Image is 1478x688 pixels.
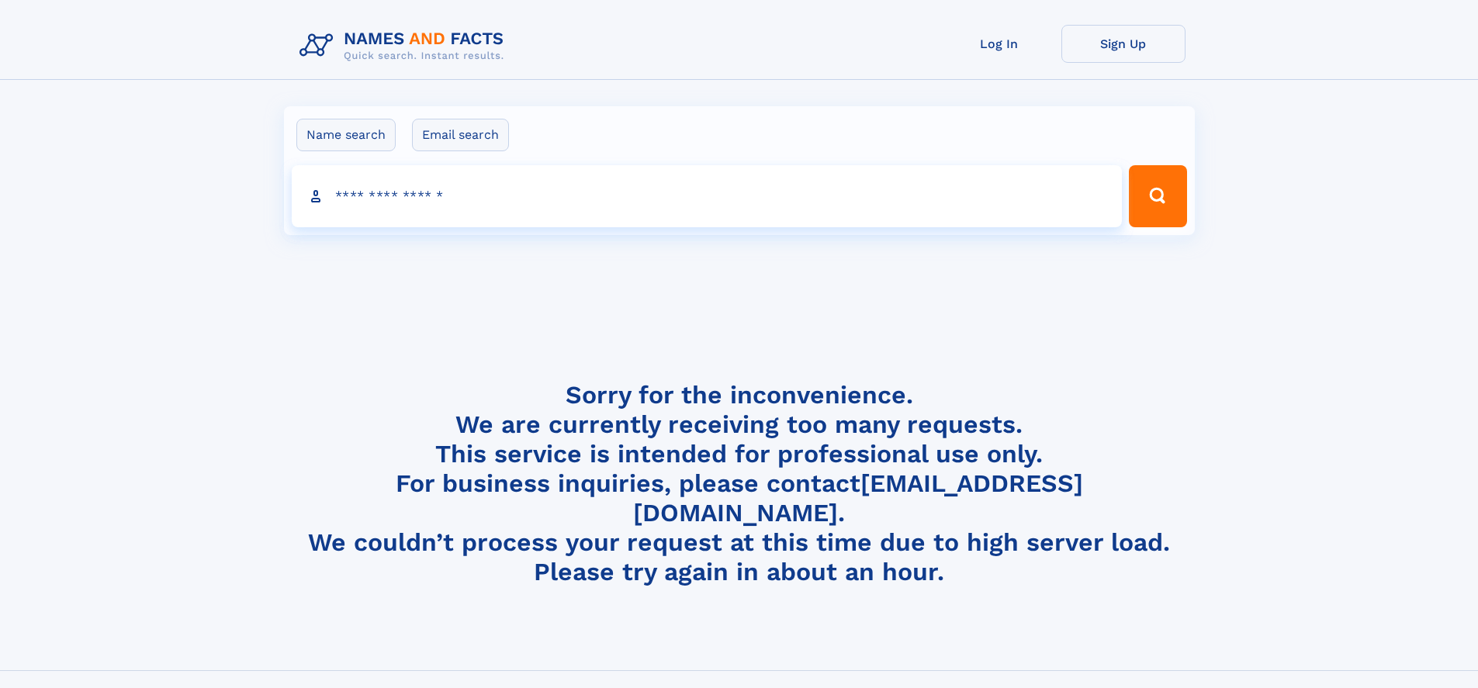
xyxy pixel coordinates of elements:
[1061,25,1186,63] a: Sign Up
[296,119,396,151] label: Name search
[293,25,517,67] img: Logo Names and Facts
[633,468,1083,527] a: [EMAIL_ADDRESS][DOMAIN_NAME]
[292,165,1123,227] input: search input
[412,119,509,151] label: Email search
[1129,165,1186,227] button: Search Button
[937,25,1061,63] a: Log In
[293,380,1186,587] h4: Sorry for the inconvenience. We are currently receiving too many requests. This service is intend...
